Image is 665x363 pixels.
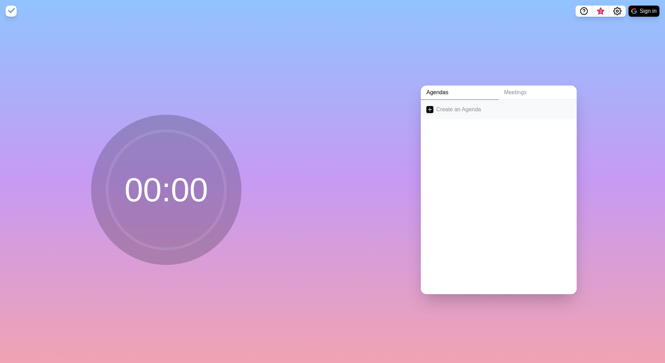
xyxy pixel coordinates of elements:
img: timeblocks logo [6,6,17,17]
button: What’s new [592,6,609,17]
span: 3 [598,9,603,14]
button: Settings [609,6,626,17]
img: google logo [631,8,637,14]
button: Help [576,6,592,17]
button: Sign in [628,6,659,17]
a: Create an Agenda [421,100,577,119]
a: Meetings [498,86,577,100]
a: Agendas [421,86,498,100]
